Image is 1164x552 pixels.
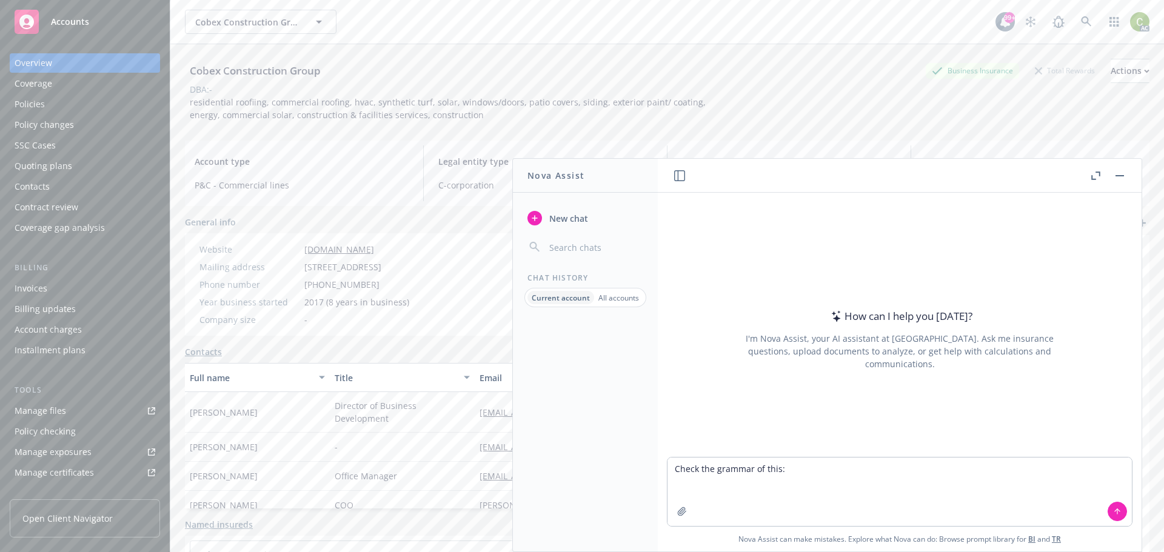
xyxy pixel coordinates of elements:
[547,212,588,225] span: New chat
[51,17,89,27] span: Accounts
[15,341,85,360] div: Installment plans
[15,299,76,319] div: Billing updates
[10,5,160,39] a: Accounts
[10,279,160,298] a: Invoices
[1028,534,1035,544] a: BI
[438,155,652,168] span: Legal entity type
[10,74,160,93] a: Coverage
[199,313,299,326] div: Company size
[10,95,160,114] a: Policies
[10,384,160,396] div: Tools
[523,207,648,229] button: New chat
[15,218,105,238] div: Coverage gap analysis
[1074,10,1099,34] a: Search
[598,293,639,303] p: All accounts
[190,371,312,384] div: Full name
[1029,63,1101,78] div: Total Rewards
[15,279,47,298] div: Invoices
[10,115,160,135] a: Policy changes
[10,422,160,441] a: Policy checking
[195,16,300,28] span: Cobex Construction Group
[15,115,74,135] div: Policy changes
[15,95,45,114] div: Policies
[1046,10,1071,34] a: Report a Bug
[199,261,299,273] div: Mailing address
[926,155,1140,168] span: Service team
[10,53,160,73] a: Overview
[532,293,590,303] p: Current account
[1102,10,1126,34] a: Switch app
[190,470,258,482] span: [PERSON_NAME]
[199,243,299,256] div: Website
[480,499,699,511] a: [PERSON_NAME][EMAIL_ADDRESS][DOMAIN_NAME]
[304,296,409,308] span: 2017 (8 years in business)
[195,155,409,168] span: Account type
[10,320,160,339] a: Account charges
[15,442,92,462] div: Manage exposures
[199,278,299,291] div: Phone number
[10,442,160,462] a: Manage exposures
[335,371,457,384] div: Title
[335,470,397,482] span: Office Manager
[330,363,475,392] button: Title
[15,422,76,441] div: Policy checking
[1004,12,1015,23] div: 99+
[190,406,258,419] span: [PERSON_NAME]
[663,527,1137,551] span: Nova Assist can make mistakes. Explore what Nova can do: Browse prompt library for and
[185,63,326,79] div: Cobex Construction Group
[10,218,160,238] a: Coverage gap analysis
[190,441,258,453] span: [PERSON_NAME]
[185,216,236,228] span: General info
[15,53,52,73] div: Overview
[304,278,380,291] span: [PHONE_NUMBER]
[475,363,716,392] button: Email
[190,96,708,121] span: residential roofiing, commercial roofing, hvac, synthetic turf, solar, windows/doors, patio cover...
[185,518,253,531] a: Named insureds
[15,463,94,482] div: Manage certificates
[10,484,160,503] a: Manage claims
[190,83,212,96] div: DBA: -
[15,320,82,339] div: Account charges
[10,463,160,482] a: Manage certificates
[304,313,307,326] span: -
[15,156,72,176] div: Quoting plans
[185,345,222,358] a: Contacts
[1130,12,1149,32] img: photo
[480,470,631,482] a: [EMAIL_ADDRESS][DOMAIN_NAME]
[335,499,353,511] span: COO
[10,299,160,319] a: Billing updates
[185,363,330,392] button: Full name
[195,179,409,191] span: P&C - Commercial lines
[1052,534,1061,544] a: TR
[438,179,652,191] span: C-corporation
[335,399,470,425] span: Director of Business Development
[926,63,1019,78] div: Business Insurance
[547,239,643,256] input: Search chats
[10,198,160,217] a: Contract review
[828,308,972,324] div: How can I help you [DATE]?
[335,441,338,453] span: -
[527,169,584,182] h1: Nova Assist
[190,499,258,511] span: [PERSON_NAME]
[480,407,631,418] a: [EMAIL_ADDRESS][DOMAIN_NAME]
[10,341,160,360] a: Installment plans
[513,273,658,283] div: Chat History
[10,156,160,176] a: Quoting plans
[1135,216,1149,230] a: add
[15,401,66,421] div: Manage files
[10,136,160,155] a: SSC Cases
[480,441,631,453] a: [EMAIL_ADDRESS][DOMAIN_NAME]
[199,296,299,308] div: Year business started
[185,10,336,34] button: Cobex Construction Group
[729,332,1070,370] div: I'm Nova Assist, your AI assistant at [GEOGRAPHIC_DATA]. Ask me insurance questions, upload docum...
[480,371,698,384] div: Email
[15,74,52,93] div: Coverage
[1018,10,1043,34] a: Stop snowing
[304,261,381,273] span: [STREET_ADDRESS]
[15,484,76,503] div: Manage claims
[10,401,160,421] a: Manage files
[667,457,1132,526] textarea: Check the grammar of this:
[10,262,160,274] div: Billing
[15,177,50,196] div: Contacts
